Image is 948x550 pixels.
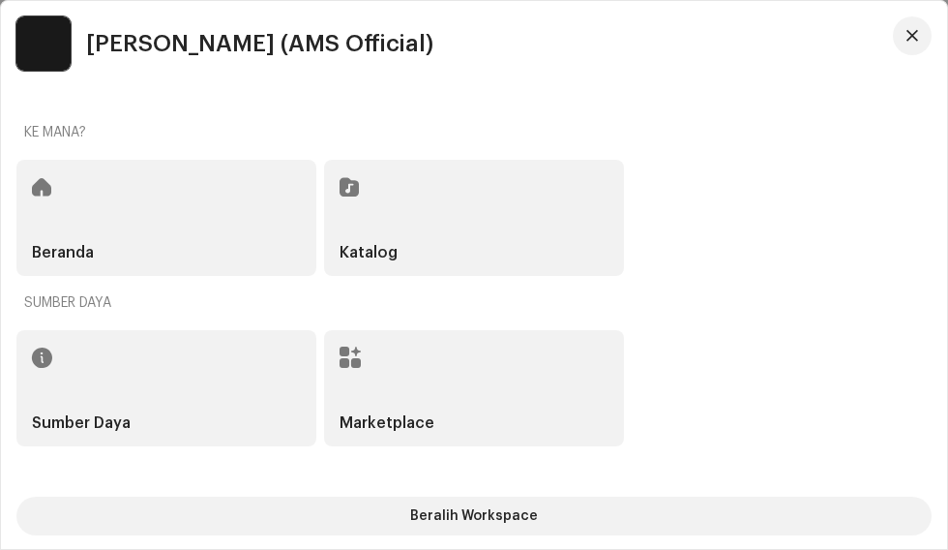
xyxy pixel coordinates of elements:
h5: Beranda [32,245,94,260]
span: Beralih Workspace [410,497,538,535]
h5: Marketplace [340,415,434,431]
img: 64f15ab7-a28a-4bb5-a164-82594ec98160 [16,16,71,71]
h5: Sumber Daya [32,415,131,431]
h5: Katalog [340,245,398,260]
button: Beralih Workspace [16,497,932,535]
span: [PERSON_NAME] (AMS Official) [86,32,433,55]
re-a-nav-header: Ke mana? [16,109,932,156]
re-a-nav-header: Sumber Daya [16,280,932,326]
